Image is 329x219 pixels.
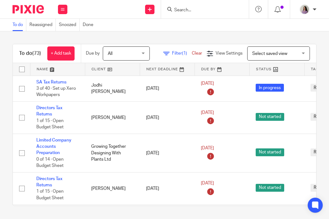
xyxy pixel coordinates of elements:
span: [DATE] [201,146,214,150]
a: Limited Company Accounts Preparation [36,138,71,155]
span: 1 of 15 · Open Budget Sheet [36,190,64,200]
a: To do [13,19,26,31]
span: 0 of 14 · Open Budget Sheet [36,157,64,168]
p: Due by [86,50,100,56]
td: [DATE] [140,76,195,101]
span: Select saved view [252,51,287,56]
input: Search [174,8,230,13]
td: [PERSON_NAME] [85,101,140,134]
span: (1) [182,51,187,56]
span: Not started [256,113,284,121]
span: View Settings [216,51,243,56]
span: 1 of 15 · Open Budget Sheet [36,119,64,130]
a: Directors Tax Returns [36,106,62,116]
span: [DATE] [201,110,214,115]
td: Growing Together Designing With Plants Ltd [85,134,140,172]
img: Olivia.jpg [300,4,310,14]
span: Not started [256,184,284,192]
td: [DATE] [140,101,195,134]
a: Directors Tax Returns [36,177,62,187]
a: + Add task [47,46,75,61]
span: Filter [172,51,192,56]
span: 3 of 40 · Set up Xero Workpapers [36,86,76,97]
h1: To do [19,50,41,57]
td: [PERSON_NAME] [85,172,140,205]
span: In progress [256,84,284,92]
td: [DATE] [140,172,195,205]
a: Snoozed [59,19,80,31]
span: Tags [311,67,321,71]
span: Not started [256,148,284,156]
a: Clear [192,51,202,56]
a: Done [83,19,97,31]
span: (73) [32,51,41,56]
span: [DATE] [201,181,214,186]
span: [DATE] [201,81,214,86]
td: Jodhi [PERSON_NAME] [85,76,140,101]
a: Reassigned [29,19,56,31]
img: Pixie [13,5,44,13]
a: SA Tax Returns [36,80,66,84]
td: [DATE] [140,134,195,172]
span: All [108,51,112,56]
